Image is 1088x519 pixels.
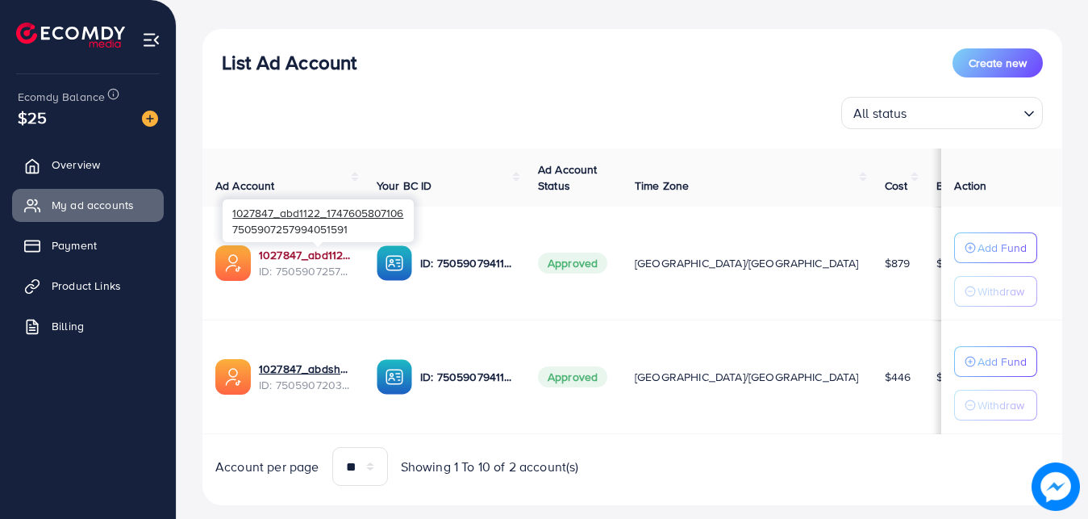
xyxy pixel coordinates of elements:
img: menu [142,31,160,49]
span: Cost [885,178,908,194]
img: image [142,111,158,127]
div: <span class='underline'>1027847_abdshopify12_1747605731098</span></br>7505907203270901778 [259,361,351,394]
span: Ad Account Status [538,161,598,194]
span: Create new [969,55,1027,71]
img: ic-ads-acc.e4c84228.svg [215,245,251,281]
span: Ecomdy Balance [18,89,105,105]
span: ID: 7505907203270901778 [259,377,351,393]
button: Add Fund [954,346,1037,377]
span: Your BC ID [377,178,432,194]
a: Overview [12,149,164,181]
a: Payment [12,229,164,262]
img: image [1032,462,1080,511]
button: Add Fund [954,232,1037,263]
span: $446 [885,369,911,385]
span: 1027847_abd1122_1747605807106 [232,205,403,220]
span: $25 [18,106,47,129]
img: ic-ads-acc.e4c84228.svg [215,359,251,395]
a: Billing [12,310,164,342]
span: Ad Account [215,178,275,194]
button: Create new [953,48,1043,77]
p: ID: 7505907941108105232 [420,253,512,273]
p: Withdraw [978,396,1024,415]
button: Withdraw [954,276,1037,307]
span: $879 [885,255,911,271]
span: Approved [538,253,607,274]
span: ID: 7505907257994051591 [259,263,351,279]
img: ic-ba-acc.ded83a64.svg [377,359,412,395]
span: Billing [52,318,84,334]
button: Withdraw [954,390,1037,421]
div: Search for option [841,97,1043,129]
div: 7505907257994051591 [223,199,414,242]
span: Approved [538,366,607,387]
span: All status [850,102,911,125]
input: Search for option [912,98,1017,125]
span: [GEOGRAPHIC_DATA]/[GEOGRAPHIC_DATA] [635,369,859,385]
a: 1027847_abd1122_1747605807106 [259,247,351,263]
p: Withdraw [978,282,1024,301]
span: Action [954,178,986,194]
span: Payment [52,237,97,253]
span: Time Zone [635,178,689,194]
p: Add Fund [978,352,1027,371]
span: Product Links [52,278,121,294]
span: My ad accounts [52,197,134,213]
a: My ad accounts [12,189,164,221]
h3: List Ad Account [222,51,356,74]
a: 1027847_abdshopify12_1747605731098 [259,361,351,377]
img: logo [16,23,125,48]
p: Add Fund [978,238,1027,257]
span: Account per page [215,458,319,476]
a: Product Links [12,270,164,302]
span: Overview [52,157,100,173]
span: [GEOGRAPHIC_DATA]/[GEOGRAPHIC_DATA] [635,255,859,271]
img: ic-ba-acc.ded83a64.svg [377,245,412,281]
p: ID: 7505907941108105232 [420,367,512,387]
span: Showing 1 To 10 of 2 account(s) [401,458,579,476]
